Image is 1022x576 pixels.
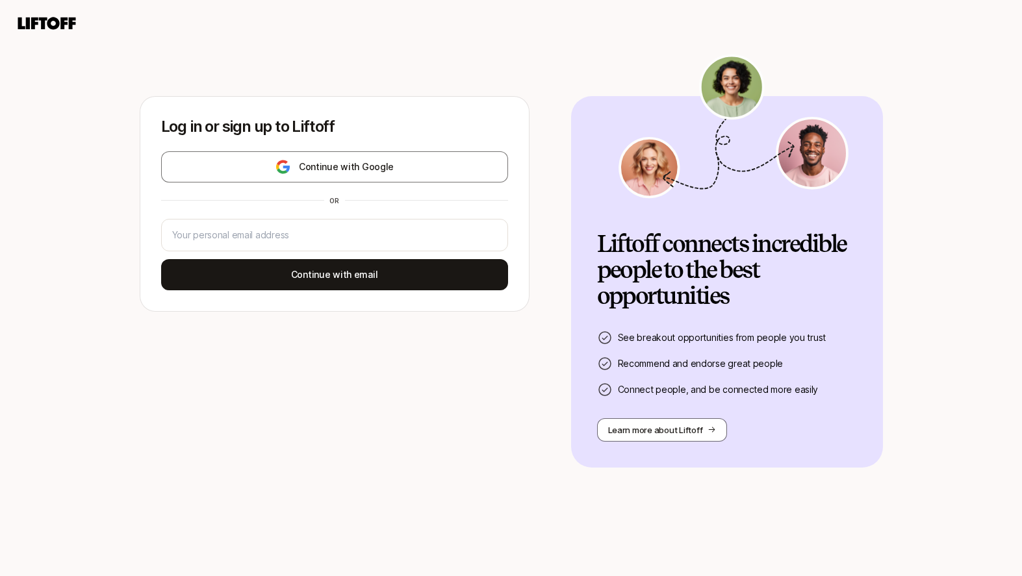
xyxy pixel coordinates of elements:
input: Your personal email address [172,227,497,243]
p: Connect people, and be connected more easily [618,382,819,397]
button: Learn more about Liftoff [597,418,728,442]
h2: Liftoff connects incredible people to the best opportunities [597,231,857,309]
button: Continue with Google [161,151,508,182]
img: google-logo [275,159,291,175]
img: signup-banner [617,54,850,199]
button: Continue with email [161,259,508,290]
p: See breakout opportunities from people you trust [618,330,826,345]
div: or [324,195,345,206]
p: Recommend and endorse great people [618,356,783,371]
p: Log in or sign up to Liftoff [161,118,508,136]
